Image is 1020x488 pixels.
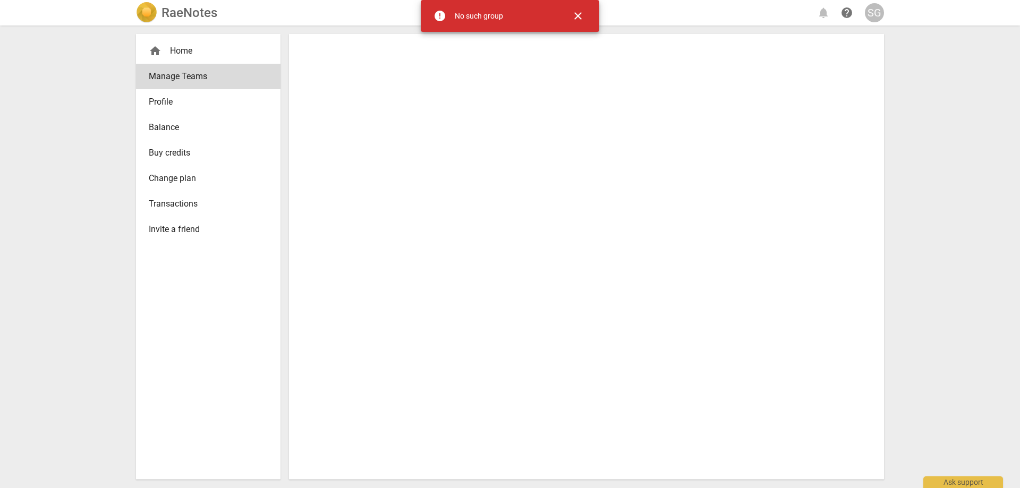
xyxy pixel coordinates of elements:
[455,11,503,22] div: No such group
[149,70,259,83] span: Manage Teams
[149,121,259,134] span: Balance
[840,6,853,19] span: help
[149,147,259,159] span: Buy credits
[161,5,217,20] h2: RaeNotes
[136,115,280,140] a: Balance
[149,96,259,108] span: Profile
[136,89,280,115] a: Profile
[136,38,280,64] div: Home
[923,476,1003,488] div: Ask support
[149,223,259,236] span: Invite a friend
[136,2,157,23] img: Logo
[136,64,280,89] a: Manage Teams
[136,166,280,191] a: Change plan
[149,45,259,57] div: Home
[572,10,584,22] span: close
[136,140,280,166] a: Buy credits
[136,191,280,217] a: Transactions
[136,2,217,23] a: LogoRaeNotes
[149,198,259,210] span: Transactions
[433,10,446,22] span: error
[136,217,280,242] a: Invite a friend
[837,3,856,22] a: Help
[149,172,259,185] span: Change plan
[865,3,884,22] button: SG
[565,3,591,29] button: Close
[149,45,161,57] span: home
